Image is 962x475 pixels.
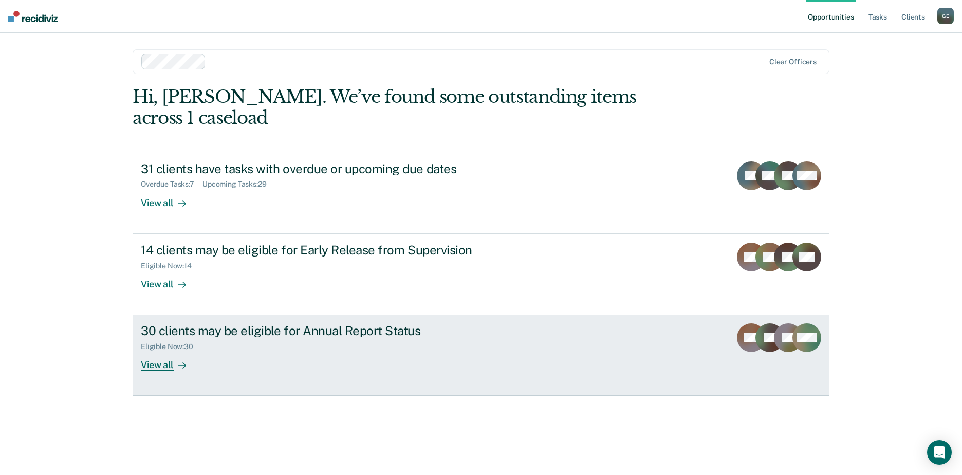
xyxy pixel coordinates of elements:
div: Overdue Tasks : 7 [141,180,202,189]
div: View all [141,189,198,209]
div: Hi, [PERSON_NAME]. We’ve found some outstanding items across 1 caseload [133,86,690,129]
div: G E [937,8,954,24]
div: View all [141,270,198,290]
div: 14 clients may be eligible for Early Release from Supervision [141,243,502,258]
div: 30 clients may be eligible for Annual Report Status [141,323,502,338]
div: Upcoming Tasks : 29 [202,180,275,189]
div: 31 clients have tasks with overdue or upcoming due dates [141,161,502,176]
button: GE [937,8,954,24]
div: View all [141,351,198,371]
a: 14 clients may be eligible for Early Release from SupervisionEligible Now:14View all [133,234,829,315]
div: Clear officers [769,58,817,66]
img: Recidiviz [8,11,58,22]
a: 30 clients may be eligible for Annual Report StatusEligible Now:30View all [133,315,829,396]
a: 31 clients have tasks with overdue or upcoming due datesOverdue Tasks:7Upcoming Tasks:29View all [133,153,829,234]
div: Eligible Now : 30 [141,342,201,351]
div: Eligible Now : 14 [141,262,200,270]
div: Open Intercom Messenger [927,440,952,465]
